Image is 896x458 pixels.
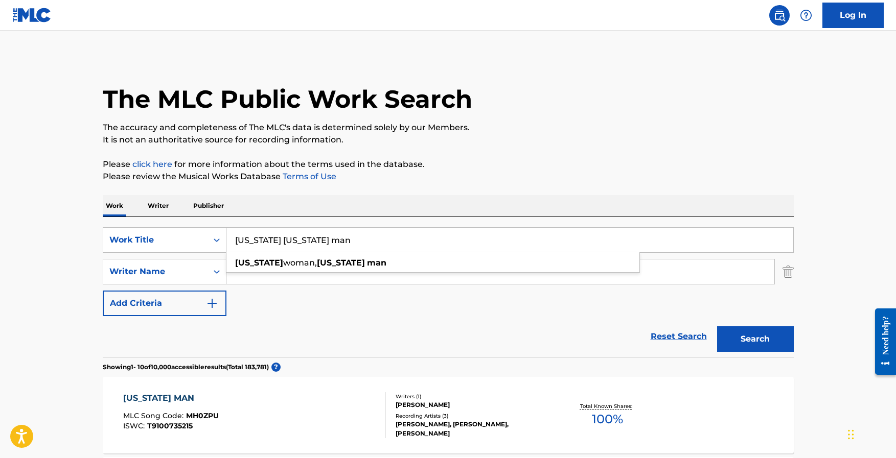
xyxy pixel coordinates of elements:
div: Writer Name [109,266,201,278]
a: Terms of Use [281,172,336,181]
button: Search [717,326,794,352]
form: Search Form [103,227,794,357]
p: Please for more information about the terms used in the database. [103,158,794,171]
p: Work [103,195,126,216]
p: Total Known Shares: [580,402,635,410]
div: Recording Artists ( 3 ) [396,412,550,420]
div: [PERSON_NAME], [PERSON_NAME], [PERSON_NAME] [396,420,550,438]
span: MLC Song Code : [123,411,186,420]
div: [US_STATE] MAN [123,392,219,404]
iframe: Resource Center [867,300,896,382]
strong: [US_STATE] [317,258,365,268]
a: [US_STATE] MANMLC Song Code:MH0ZPUISWC:T9100735215Writers (1)[PERSON_NAME]Recording Artists (3)[P... [103,377,794,453]
button: Add Criteria [103,291,226,316]
div: Help [796,5,816,26]
a: Public Search [769,5,790,26]
div: Drag [848,419,854,450]
div: [PERSON_NAME] [396,400,550,409]
strong: man [367,258,386,268]
span: ISWC : [123,421,147,430]
div: Writers ( 1 ) [396,393,550,400]
iframe: Chat Widget [845,409,896,458]
p: Showing 1 - 10 of 10,000 accessible results (Total 183,781 ) [103,363,269,372]
span: ? [271,363,281,372]
a: Reset Search [646,325,712,348]
p: Please review the Musical Works Database [103,171,794,183]
img: help [800,9,812,21]
img: Delete Criterion [783,259,794,284]
a: Log In [822,3,884,28]
img: 9d2ae6d4665cec9f34b9.svg [206,297,218,309]
span: woman, [283,258,317,268]
div: Work Title [109,234,201,246]
strong: [US_STATE] [235,258,283,268]
span: MH0ZPU [186,411,219,420]
p: Writer [145,195,172,216]
span: 100 % [592,410,623,428]
img: search [773,9,786,21]
p: The accuracy and completeness of The MLC's data is determined solely by our Members. [103,122,794,134]
p: It is not an authoritative source for recording information. [103,134,794,146]
span: T9100735215 [147,421,193,430]
a: click here [132,159,172,169]
img: MLC Logo [12,8,52,22]
p: Publisher [190,195,227,216]
h1: The MLC Public Work Search [103,84,472,114]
